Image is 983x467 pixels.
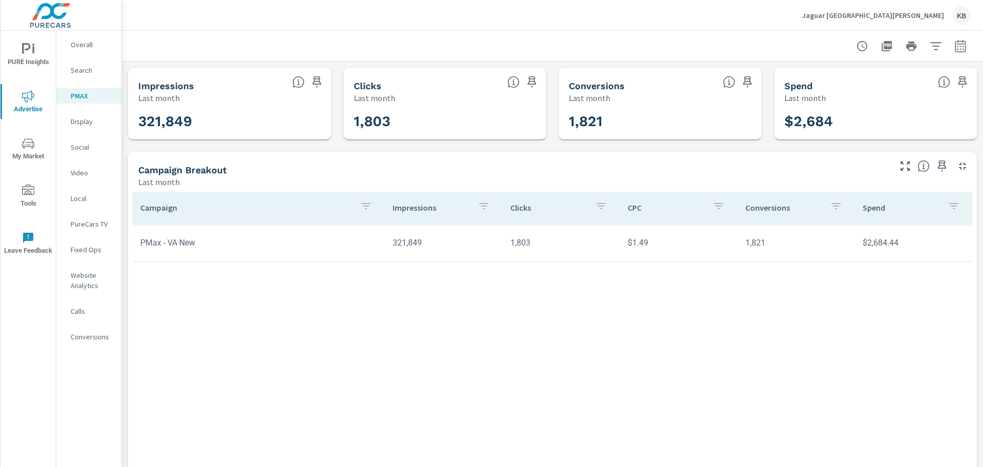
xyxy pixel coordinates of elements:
[802,11,944,20] p: Jaguar [GEOGRAPHIC_DATA][PERSON_NAME]
[4,232,53,257] span: Leave Feedback
[56,114,121,129] div: Display
[569,113,752,130] h3: 1,821
[71,168,113,178] p: Video
[56,329,121,344] div: Conversions
[354,113,537,130] h3: 1,803
[71,142,113,152] p: Social
[309,74,325,90] span: Save this to your personalized report
[393,202,469,213] p: Impressions
[784,80,813,91] h5: Spend
[745,202,822,213] p: Conversions
[897,158,913,174] button: Make Fullscreen
[56,88,121,104] div: PMAX
[56,242,121,257] div: Fixed Ops
[138,80,194,91] h5: Impressions
[292,76,305,88] span: The number of times an ad was shown on your behalf.
[723,76,735,88] span: Total Conversions include Actions, Leads and Unmapped.
[739,74,756,90] span: Save this to your personalized report
[140,202,352,213] p: Campaign
[71,219,113,229] p: PureCars TV
[71,245,113,255] p: Fixed Ops
[354,80,381,91] h5: Clicks
[934,158,950,174] span: Save this to your personalized report
[56,63,121,78] div: Search
[628,202,704,213] p: CPC
[71,91,113,101] p: PMAX
[863,202,939,213] p: Spend
[384,230,502,256] td: 321,849
[71,332,113,342] p: Conversions
[901,36,922,56] button: Print Report
[138,165,227,175] h5: Campaign Breakout
[138,176,180,188] p: Last month
[1,31,56,267] div: nav menu
[569,80,625,91] h5: Conversions
[877,36,897,56] button: "Export Report to PDF"
[4,43,53,68] span: PURE Insights
[507,76,520,88] span: The number of times an ad was clicked by a consumer.
[926,36,946,56] button: Apply Filters
[619,230,737,256] td: $1.49
[56,165,121,180] div: Video
[138,92,180,104] p: Last month
[71,306,113,316] p: Calls
[71,39,113,50] p: Overall
[71,193,113,204] p: Local
[132,230,384,256] td: PMax - VA New
[56,303,121,319] div: Calls
[4,90,53,115] span: Advertise
[71,116,113,127] p: Display
[56,191,121,206] div: Local
[138,113,321,130] h3: 321,849
[950,36,971,56] button: Select Date Range
[954,158,971,174] button: Minimize Widget
[784,92,826,104] p: Last month
[569,92,610,104] p: Last month
[56,268,121,293] div: Website Analytics
[524,74,540,90] span: Save this to your personalized report
[56,216,121,232] div: PureCars TV
[784,113,967,130] h3: $2,684
[71,65,113,75] p: Search
[854,230,972,256] td: $2,684.44
[917,160,930,172] span: This is a summary of PMAX performance results by campaign. Each column can be sorted.
[502,230,620,256] td: 1,803
[56,37,121,52] div: Overall
[954,74,971,90] span: Save this to your personalized report
[510,202,587,213] p: Clicks
[354,92,395,104] p: Last month
[4,185,53,210] span: Tools
[4,137,53,163] span: My Market
[938,76,950,88] span: The amount of money spent on advertising during the period.
[737,230,855,256] td: 1,821
[56,139,121,155] div: Social
[71,270,113,291] p: Website Analytics
[952,6,971,25] div: KB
